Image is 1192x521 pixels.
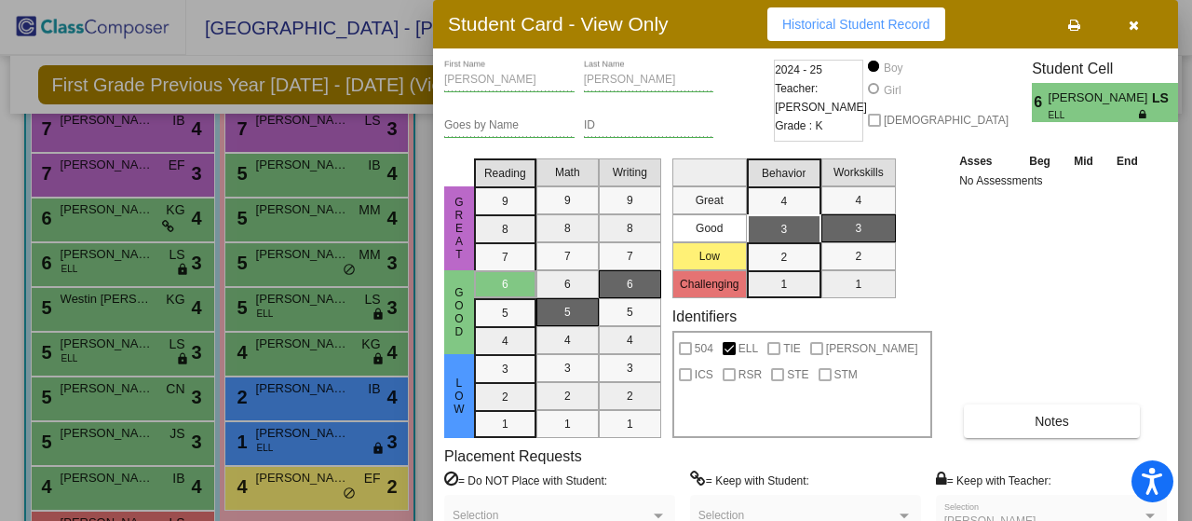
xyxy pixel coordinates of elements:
[826,337,918,360] span: [PERSON_NAME]
[1152,89,1178,108] span: LS
[448,12,669,35] h3: Student Card - View Only
[783,337,801,360] span: TIE
[883,82,901,99] div: Girl
[451,286,467,338] span: Good
[1063,151,1104,171] th: Mid
[884,109,1009,131] span: [DEMOGRAPHIC_DATA]
[1049,89,1152,108] span: [PERSON_NAME]
[775,117,822,135] span: Grade : K
[883,60,903,76] div: Boy
[964,404,1140,438] button: Notes
[738,337,758,360] span: ELL
[1035,414,1069,429] span: Notes
[1049,108,1139,122] span: ELL
[834,363,858,386] span: STM
[444,119,575,132] input: goes by name
[782,17,930,32] span: Historical Student Record
[672,308,737,325] label: Identifiers
[787,363,808,386] span: STE
[767,7,945,41] button: Historical Student Record
[936,471,1051,489] label: = Keep with Teacher:
[775,79,867,117] span: Teacher: [PERSON_NAME]
[695,337,713,360] span: 504
[444,447,582,465] label: Placement Requests
[451,377,467,416] span: Low
[695,363,713,386] span: ICS
[1104,151,1149,171] th: End
[690,471,809,489] label: = Keep with Student:
[775,61,822,79] span: 2024 - 25
[451,196,467,261] span: Great
[444,471,607,489] label: = Do NOT Place with Student:
[955,171,1150,190] td: No Assessments
[1032,91,1048,114] span: 6
[955,151,1017,171] th: Asses
[738,363,762,386] span: RSR
[1017,151,1062,171] th: Beg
